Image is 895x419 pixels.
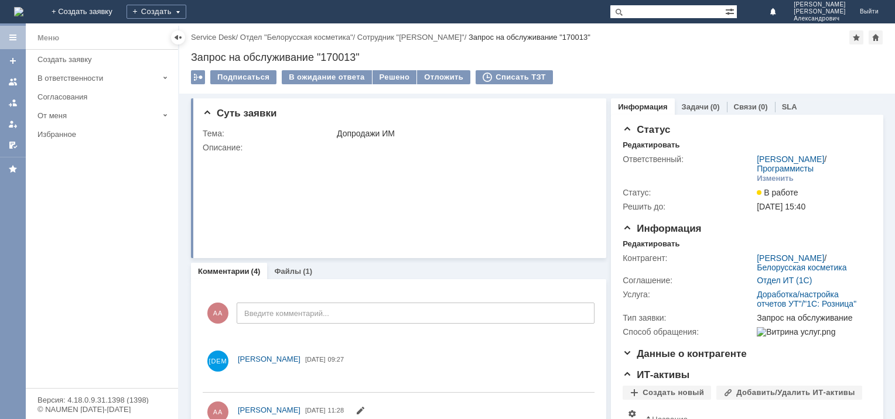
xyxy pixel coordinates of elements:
div: / [357,33,469,42]
div: (1) [303,267,312,276]
div: Запрос на обслуживание [757,313,867,322]
span: Информация [623,223,701,234]
span: Настройки [627,409,637,418]
span: АА [207,303,228,324]
div: Услуга: [623,290,754,299]
a: Перейти на домашнюю страницу [14,7,23,16]
img: logo [14,7,23,16]
a: [PERSON_NAME] [757,253,824,263]
div: Работа с массовостью [191,70,205,84]
a: [PERSON_NAME] [238,353,300,365]
div: Редактировать [623,239,679,249]
span: [PERSON_NAME] [238,355,300,363]
a: Файлы [274,267,301,276]
div: / [757,253,867,272]
div: Создать [127,5,186,19]
span: Расширенный поиск [725,5,737,16]
div: Редактировать [623,140,679,150]
div: Меню [37,31,59,45]
a: Доработка/настройка отчетов УТ"/"1С: Розница" [757,290,856,308]
a: Отдел "Белорусская косметика" [240,33,353,42]
a: Программисты [757,164,814,173]
a: Создать заявку [4,51,22,70]
div: В ответственности [37,74,158,83]
div: Сделать домашней страницей [869,30,883,44]
a: Заявки на командах [4,73,22,91]
div: Контрагент: [623,253,754,263]
a: Заявки в моей ответственности [4,94,22,112]
div: От меня [37,111,158,120]
img: Витрина услуг.png [757,327,835,336]
a: Белорусская косметика [757,263,846,272]
div: Запрос на обслуживание "170013" [191,51,883,63]
a: [PERSON_NAME] [757,154,824,164]
span: Александрович [794,15,846,22]
span: В работе [757,188,798,197]
div: (4) [251,267,261,276]
span: 09:27 [328,356,344,363]
span: [DATE] 15:40 [757,202,805,211]
div: Тема: [203,129,334,138]
span: 11:28 [328,407,344,414]
span: [PERSON_NAME] [238,406,300,414]
a: Мои заявки [4,115,22,133]
div: Решить до: [623,202,754,211]
div: Запрос на обслуживание "170013" [469,33,590,42]
div: Скрыть меню [171,30,185,44]
div: / [240,33,357,42]
div: Добавить в избранное [849,30,863,44]
a: Отдел ИТ (1С) [757,276,812,285]
span: [DATE] [305,407,326,414]
div: © NAUMEN [DATE]-[DATE] [37,406,166,413]
div: Способ обращения: [623,327,754,336]
div: / [757,154,867,173]
div: (0) [710,102,720,111]
span: Редактировать [356,407,365,417]
span: Данные о контрагенте [623,348,747,359]
a: Создать заявку [33,50,176,68]
a: Комментарии [198,267,250,276]
span: [DATE] [305,356,326,363]
a: [PERSON_NAME] [238,404,300,416]
a: Service Desk [191,33,236,42]
div: Описание: [203,143,593,152]
div: / [191,33,240,42]
div: Согласования [37,92,171,101]
div: (0) [759,102,768,111]
div: Изменить [757,174,794,183]
a: Задачи [682,102,709,111]
div: Допродажи ИМ [337,129,590,138]
span: [PERSON_NAME] [794,8,846,15]
a: SLA [782,102,797,111]
div: Версия: 4.18.0.9.31.1398 (1398) [37,396,166,404]
span: ИТ-активы [623,369,689,380]
span: Статус [623,124,670,135]
div: Создать заявку [37,55,171,64]
a: Связи [734,102,757,111]
a: Информация [618,102,667,111]
div: Ответственный: [623,154,754,164]
div: Избранное [37,130,158,139]
a: Согласования [33,88,176,106]
span: Суть заявки [203,108,276,119]
div: Статус: [623,188,754,197]
span: [PERSON_NAME] [794,1,846,8]
div: Тип заявки: [623,313,754,322]
a: Мои согласования [4,136,22,154]
a: Сотрудник "[PERSON_NAME]" [357,33,464,42]
div: Соглашение: [623,276,754,285]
